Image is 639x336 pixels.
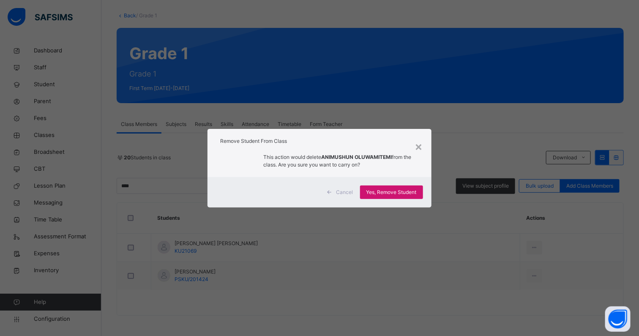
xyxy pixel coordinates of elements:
strong: ANIMUSHUN OLUWAMITEMI [321,154,392,160]
span: Yes, Remove Student [366,188,417,196]
div: × [415,137,423,155]
span: Cancel [336,188,353,196]
p: This action would delete from the class. Are you sure you want to carry on? [263,153,419,169]
h1: Remove Student From Class [220,137,418,145]
button: Open asap [605,306,631,332]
